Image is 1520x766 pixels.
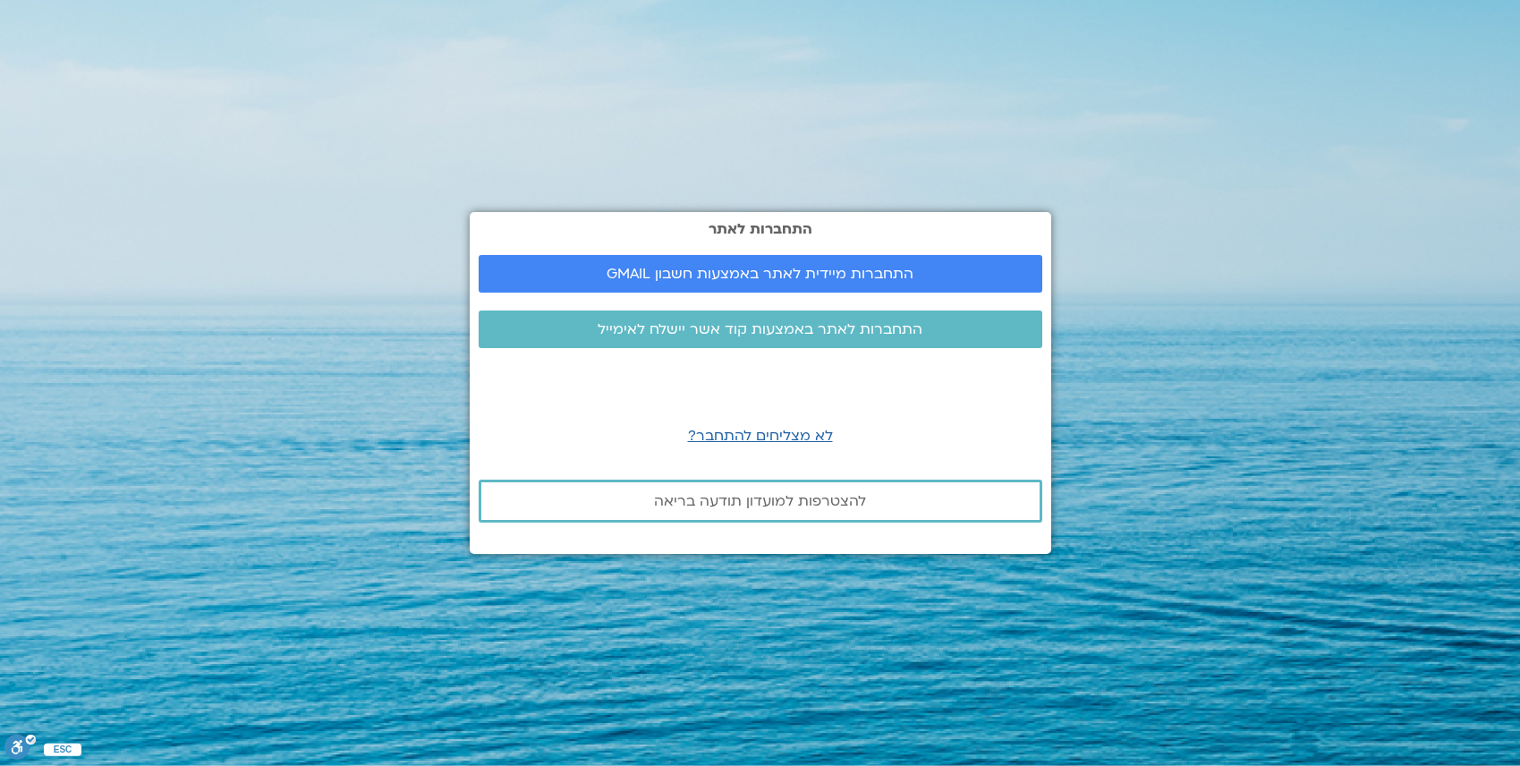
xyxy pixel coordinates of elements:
a: להצטרפות למועדון תודעה בריאה [479,480,1042,523]
span: התחברות לאתר באמצעות קוד אשר יישלח לאימייל [598,321,922,337]
a: התחברות לאתר באמצעות קוד אשר יישלח לאימייל [479,311,1042,348]
span: להצטרפות למועדון תודעה בריאה [654,493,866,509]
h2: התחברות לאתר [479,221,1042,237]
a: התחברות מיידית לאתר באמצעות חשבון GMAIL [479,255,1042,293]
span: התחברות מיידית לאתר באמצעות חשבון GMAIL [607,266,913,282]
a: לא מצליחים להתחבר? [688,426,833,446]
